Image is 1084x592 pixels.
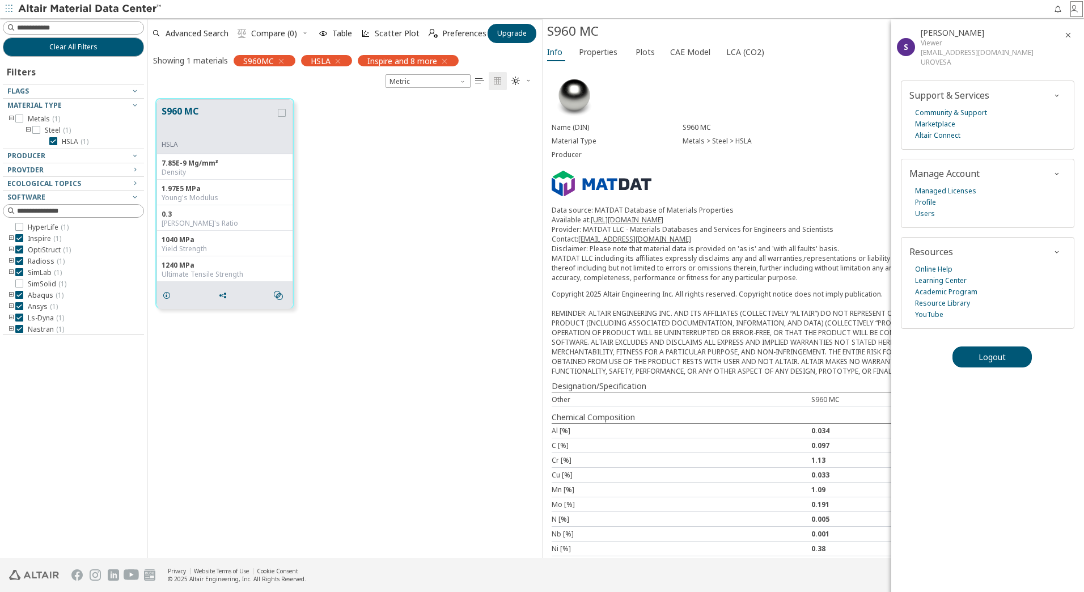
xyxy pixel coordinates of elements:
[3,163,144,177] button: Provider
[28,325,64,334] span: Nastran
[811,455,1071,465] div: 1.13
[552,205,1075,282] p: Data source: MATDAT Database of Materials Properties Available at: Provider: MATDAT LLC - Materia...
[636,43,655,61] span: Plots
[63,245,71,255] span: ( 1 )
[811,470,1071,480] div: 0.033
[683,123,1075,132] div: S960 MC
[552,395,811,404] div: Other
[162,235,288,244] div: 1040 MPa
[168,575,306,583] div: © 2025 Altair Engineering, Inc. All Rights Reserved.
[50,302,58,311] span: ( 1 )
[7,325,15,334] i: toogle group
[429,29,438,38] i: 
[28,314,64,323] span: Ls-Dyna
[63,125,71,135] span: ( 1 )
[921,48,1034,57] div: [EMAIL_ADDRESS][DOMAIN_NAME]
[683,137,1075,146] div: Metals > Steel > HSLA
[311,56,331,66] span: HSLA
[552,412,1075,423] div: Chemical Composition
[811,500,1071,509] div: 0.191
[251,29,297,37] span: Compare (0)
[238,29,247,38] i: 
[547,43,562,61] span: Info
[28,257,65,266] span: Radioss
[670,43,710,61] span: CAE Model
[53,234,61,243] span: ( 1 )
[3,177,144,191] button: Ecological Topics
[7,234,15,243] i: toogle group
[909,167,980,180] span: Manage Account
[909,89,989,102] span: Support & Services
[62,137,88,146] span: HSLA
[3,84,144,98] button: Flags
[552,500,811,509] div: Mo [%]
[915,298,970,309] a: Resource Library
[157,284,181,307] button: Details
[952,346,1032,367] button: Logout
[579,43,617,61] span: Properties
[811,395,1071,404] div: S960 MC
[915,197,936,208] a: Profile
[552,380,1075,392] div: Designation/Specification
[3,99,144,112] button: Material Type
[915,275,967,286] a: Learning Center
[162,184,288,193] div: 1.97E5 MPa
[811,485,1071,494] div: 1.09
[552,485,811,494] div: Mn [%]
[257,567,298,575] a: Cookie Consent
[7,192,45,202] span: Software
[921,57,1034,67] div: UROVESA
[45,126,71,135] span: Steel
[332,29,352,37] span: Table
[56,313,64,323] span: ( 1 )
[54,268,62,277] span: ( 1 )
[28,291,63,300] span: Abaqus
[375,29,420,37] span: Scatter Plot
[552,137,683,146] div: Material Type
[811,441,1071,450] div: 0.097
[58,279,66,289] span: ( 1 )
[7,179,81,188] span: Ecological Topics
[57,256,65,266] span: ( 1 )
[552,73,597,119] img: Material Type Image
[3,57,41,84] div: Filters
[475,77,484,86] i: 
[915,264,952,275] a: Online Help
[7,257,15,266] i: toogle group
[552,289,1075,376] div: Copyright 2025 Altair Engineering Inc. All rights reserved. Copyright notice does not imply publi...
[442,29,486,37] span: Preferences
[547,22,1043,40] div: S960 MC
[28,234,61,243] span: Inspire
[56,290,63,300] span: ( 1 )
[7,100,62,110] span: Material Type
[493,77,502,86] i: 
[7,115,15,124] i: toogle group
[269,284,293,307] button: Similar search
[3,191,144,204] button: Software
[578,234,691,244] a: [EMAIL_ADDRESS][DOMAIN_NAME]
[497,29,527,38] span: Upgrade
[915,130,960,141] a: Altair Connect
[61,222,69,232] span: ( 1 )
[194,567,249,575] a: Website Terms of Use
[162,104,276,140] button: S960 MC
[28,302,58,311] span: Ansys
[915,119,955,130] a: Marketplace
[552,470,811,480] div: Cu [%]
[552,514,811,524] div: N [%]
[915,309,943,320] a: YouTube
[552,455,811,465] div: Cr [%]
[162,270,288,279] div: Ultimate Tensile Strength
[56,324,64,334] span: ( 1 )
[979,352,1006,362] span: Logout
[52,114,60,124] span: ( 1 )
[147,90,542,558] div: grid
[7,165,44,175] span: Provider
[81,137,88,146] span: ( 1 )
[507,72,536,90] button: Theme
[28,280,66,289] span: SimSolid
[552,426,811,435] div: Al [%]
[915,107,987,119] a: Community & Support
[162,168,288,177] div: Density
[811,529,1071,539] div: 0.001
